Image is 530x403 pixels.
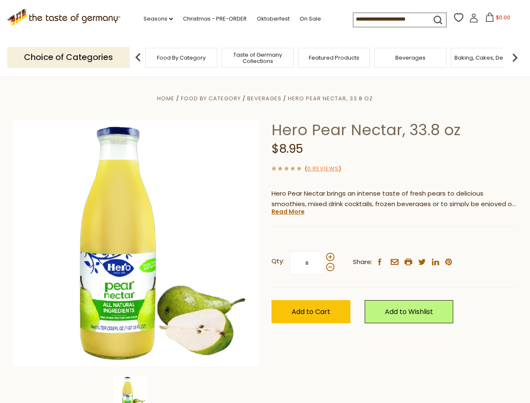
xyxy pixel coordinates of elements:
[130,49,146,66] img: previous arrow
[309,55,359,61] a: Featured Products
[272,141,303,157] span: $8.95
[292,307,330,317] span: Add to Cart
[507,49,523,66] img: next arrow
[454,55,520,61] a: Baking, Cakes, Desserts
[272,207,305,216] a: Read More
[272,188,517,209] p: Hero Pear Nectar brings an intense taste of fresh pears to delicious smoothies, mixed drink cockt...
[395,55,426,61] a: Beverages
[365,300,453,323] a: Add to Wishlist
[288,94,373,102] a: Hero Pear Nectar, 33.8 oz
[183,14,247,24] a: Christmas - PRE-ORDER
[7,47,130,68] p: Choice of Categories
[247,94,282,102] a: Beverages
[272,300,350,323] button: Add to Cart
[181,94,241,102] a: Food By Category
[480,13,516,25] button: $0.00
[272,256,284,267] strong: Qty:
[144,14,173,24] a: Seasons
[157,94,175,102] a: Home
[290,251,324,275] input: Qty:
[224,52,291,64] a: Taste of Germany Collections
[307,165,339,173] a: 0 Reviews
[496,14,510,21] span: $0.00
[300,14,321,24] a: On Sale
[13,120,259,366] img: Hero Pear Nectar, 33.8 oz
[353,257,372,267] span: Share:
[272,120,517,139] h1: Hero Pear Nectar, 33.8 oz
[157,55,206,61] a: Food By Category
[305,165,341,173] span: ( )
[257,14,290,24] a: Oktoberfest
